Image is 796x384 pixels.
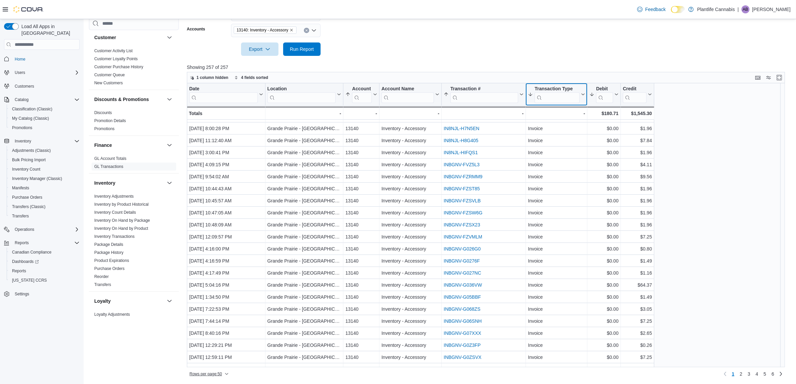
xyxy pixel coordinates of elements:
button: 1 column hidden [187,74,231,82]
div: Inventory - Accessory [381,173,439,181]
span: Discounts [94,110,112,115]
a: INBGNV-G036VW [444,283,482,288]
a: INBGNV-G05BBF [444,295,481,300]
button: Finance [94,142,164,149]
div: [DATE] 10:47:05 AM [189,209,263,217]
span: Customers [15,84,34,89]
button: Canadian Compliance [7,248,82,257]
span: Reports [12,239,80,247]
a: Settings [12,290,32,298]
div: Inventory - Accessory [381,125,439,133]
span: Promotions [94,126,115,131]
div: [DATE] 10:44:43 AM [189,185,263,193]
a: Customer Loyalty Points [94,57,138,61]
span: Home [12,55,80,63]
span: 1 column hidden [197,75,228,80]
span: 13140: Inventory - Accessory [237,27,289,33]
span: Canadian Compliance [9,248,80,256]
a: Promotion Details [94,118,126,123]
div: Invoice [528,161,585,169]
a: Inventory Count Details [94,210,136,215]
div: Credit [623,86,647,103]
button: Run Report [283,42,321,56]
div: $1.96 [623,125,652,133]
span: Inventory Manager (Classic) [9,175,80,183]
div: Grande Prairie - [GEOGRAPHIC_DATA] [267,185,341,193]
button: Manifests [7,183,82,193]
button: Bulk Pricing Import [7,155,82,165]
div: Inventory - Accessory [381,149,439,157]
div: Totals [189,109,263,117]
a: Page 4 of 6 [753,369,761,379]
button: Remove 13140: Inventory - Accessory from selection in this group [290,28,294,32]
a: INBGNV-FZSX23 [444,222,480,228]
a: Page 2 of 6 [737,369,745,379]
a: IN8NJL-HIFQS1 [444,150,478,156]
span: Operations [12,225,80,233]
button: Transfers [7,211,82,221]
a: My Catalog (Classic) [9,114,52,122]
span: 4 [756,371,758,377]
a: Adjustments (Classic) [9,147,53,155]
div: Invoice [528,185,585,193]
div: Transaction # URL [450,86,518,103]
a: Customer Queue [94,73,125,77]
span: Classification (Classic) [9,105,80,113]
button: Operations [12,225,37,233]
span: Promotions [9,124,80,132]
div: $1.96 [623,185,652,193]
div: $0.00 [589,149,618,157]
button: Rows per page:50 [187,370,231,378]
div: $1.96 [623,209,652,217]
div: 13140 [345,173,377,181]
div: Grande Prairie - [GEOGRAPHIC_DATA] [267,137,341,145]
a: Transfers (Classic) [9,203,48,211]
span: Dashboards [12,259,39,264]
div: Location [267,86,336,92]
a: Canadian Compliance [9,248,54,256]
button: Users [1,68,82,77]
button: Promotions [7,123,82,132]
div: Aran Bhagrath [742,5,750,13]
div: Grande Prairie - [GEOGRAPHIC_DATA] [267,209,341,217]
div: 13140 [345,185,377,193]
div: Invoice [528,173,585,181]
div: [DATE] 10:45:57 AM [189,197,263,205]
button: Debit [589,86,618,103]
div: Grande Prairie - [GEOGRAPHIC_DATA] [267,149,341,157]
a: GL Transactions [94,164,123,169]
a: Package History [94,250,123,255]
span: Transfers [12,213,29,219]
span: 13140: Inventory - Accessory [234,26,297,34]
span: Export [245,42,274,56]
button: Purchase Orders [7,193,82,202]
h3: Finance [94,142,112,149]
span: Inventory Count [12,167,40,172]
a: Inventory Count [9,165,43,173]
a: Promotions [9,124,35,132]
button: Reports [12,239,31,247]
div: Invoice [528,149,585,157]
button: Reports [1,238,82,248]
button: Customer [165,33,174,41]
div: 13140 [345,197,377,205]
span: Settings [12,290,80,298]
a: Purchase Orders [94,266,125,271]
input: Dark Mode [671,6,685,13]
a: INBGNV-FVZ5L3 [444,162,479,168]
button: Export [241,42,278,56]
p: Showing 257 of 257 [187,64,791,71]
button: Transaction # [444,86,524,103]
label: Accounts [187,26,205,32]
div: Inventory - Accessory [381,161,439,169]
nav: Complex example [4,51,80,316]
span: 6 [772,371,774,377]
div: $4.11 [623,161,652,169]
div: Invoice [528,209,585,217]
button: My Catalog (Classic) [7,114,82,123]
div: Grande Prairie - [GEOGRAPHIC_DATA] [267,197,341,205]
a: GL Account Totals [94,156,126,161]
div: $1.96 [623,149,652,157]
button: Finance [165,141,174,149]
a: INBGNV-G068ZS [444,307,480,312]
